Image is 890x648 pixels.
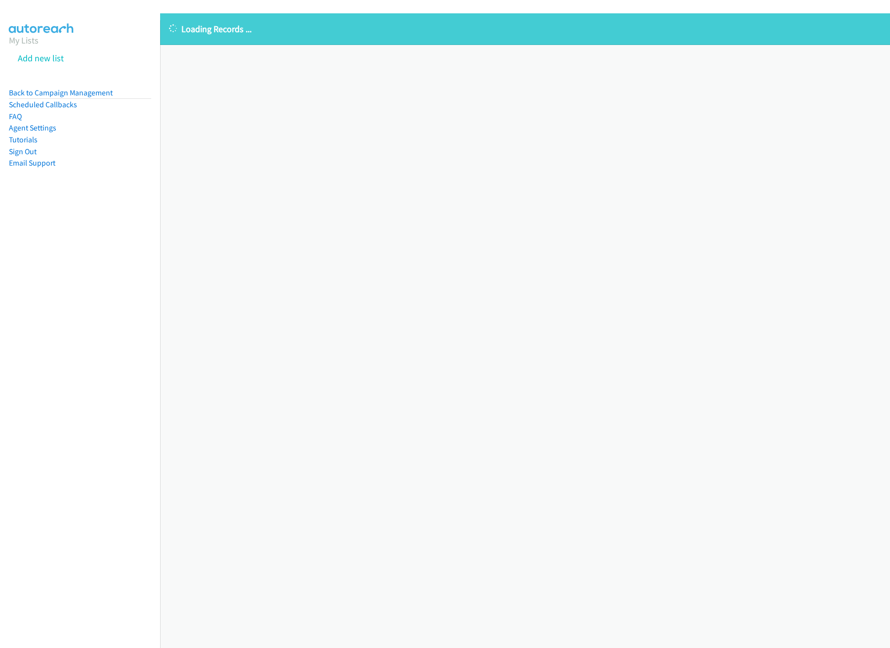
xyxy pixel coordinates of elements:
a: My Lists [9,35,39,46]
a: Agent Settings [9,123,56,132]
a: FAQ [9,112,22,121]
a: Back to Campaign Management [9,88,113,97]
a: Sign Out [9,147,37,156]
a: Scheduled Callbacks [9,100,77,109]
a: Email Support [9,158,55,168]
a: Add new list [18,52,64,64]
a: Tutorials [9,135,38,144]
p: Loading Records ... [169,22,881,36]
